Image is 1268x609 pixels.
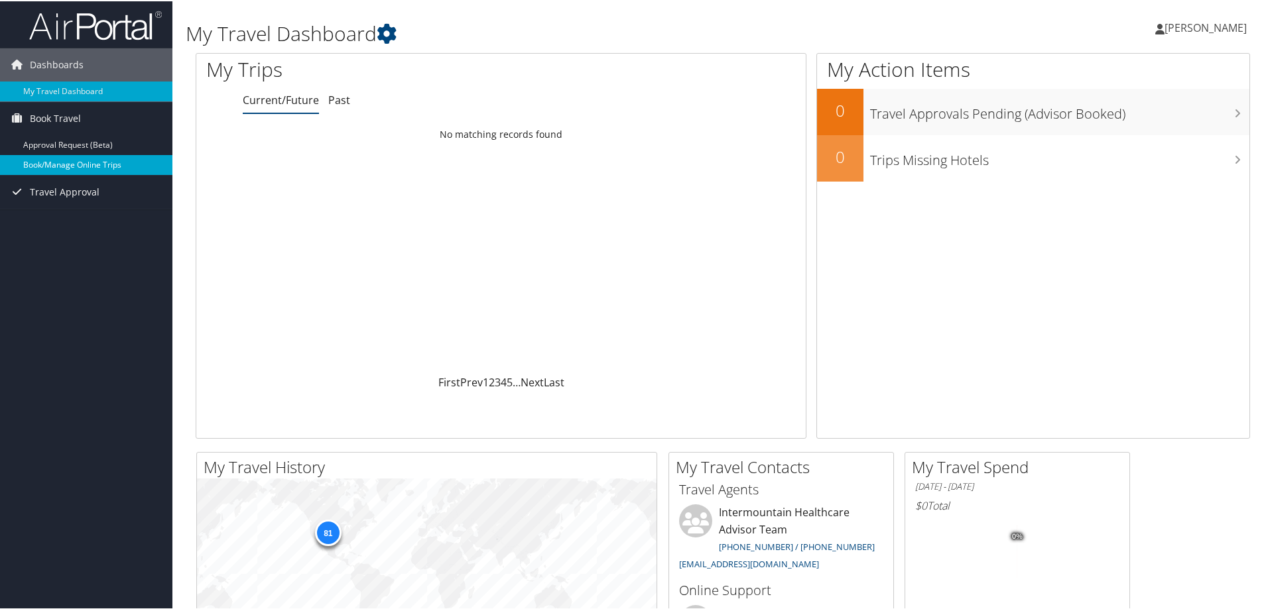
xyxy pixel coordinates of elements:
h3: Online Support [679,580,883,598]
div: 81 [314,518,341,545]
tspan: 0% [1012,531,1023,539]
span: Dashboards [30,47,84,80]
a: [PHONE_NUMBER] / [PHONE_NUMBER] [719,539,875,551]
img: airportal-logo.png [29,9,162,40]
li: Intermountain Healthcare Advisor Team [672,503,890,574]
a: Last [544,374,564,388]
h2: My Travel Contacts [676,455,893,477]
h6: Total [915,497,1119,512]
h3: Trips Missing Hotels [870,143,1249,168]
a: Past [328,91,350,106]
a: [EMAIL_ADDRESS][DOMAIN_NAME] [679,557,819,569]
span: Book Travel [30,101,81,134]
a: 1 [483,374,489,388]
h2: 0 [817,98,863,121]
h3: Travel Approvals Pending (Advisor Booked) [870,97,1249,122]
h3: Travel Agents [679,479,883,498]
a: 0Travel Approvals Pending (Advisor Booked) [817,87,1249,134]
h2: 0 [817,144,863,167]
td: No matching records found [196,121,806,145]
a: [PERSON_NAME] [1155,7,1260,46]
h1: My Trips [206,54,542,82]
span: Travel Approval [30,174,99,207]
span: [PERSON_NAME] [1165,19,1247,34]
h6: [DATE] - [DATE] [915,479,1119,492]
a: Prev [460,374,483,388]
h2: My Travel Spend [912,455,1129,477]
span: $0 [915,497,927,512]
a: Next [521,374,544,388]
h2: My Travel History [204,455,657,477]
a: First [438,374,460,388]
a: 0Trips Missing Hotels [817,134,1249,180]
h1: My Action Items [817,54,1249,82]
h1: My Travel Dashboard [186,19,902,46]
a: Current/Future [243,91,319,106]
a: 2 [489,374,495,388]
a: 5 [507,374,513,388]
span: … [513,374,521,388]
a: 3 [495,374,501,388]
a: 4 [501,374,507,388]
